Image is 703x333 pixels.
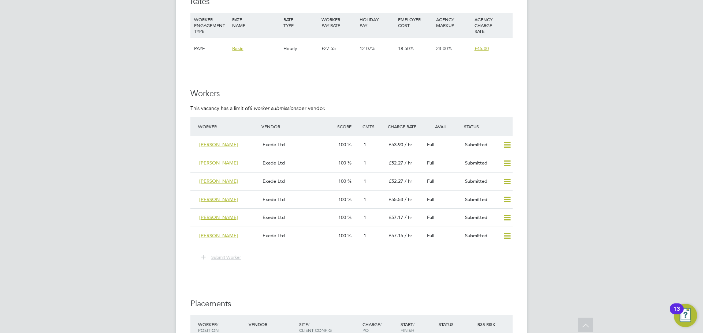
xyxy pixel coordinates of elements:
p: This vacancy has a limit of per vendor. [190,105,513,111]
span: 1 [364,178,366,184]
div: Score [335,120,361,133]
div: Worker [196,120,260,133]
span: 100 [338,178,346,184]
span: 23.00% [436,45,452,52]
div: 13 [673,309,680,318]
h3: Workers [190,88,513,99]
span: Full [427,232,434,239]
span: £52.27 [389,178,403,184]
div: Hourly [282,38,320,59]
div: Vendor [247,318,297,331]
div: HOLIDAY PAY [358,13,396,32]
span: £52.27 [389,160,403,166]
span: Full [427,178,434,184]
span: £53.90 [389,141,403,148]
div: Submitted [462,175,500,188]
span: Submit Worker [211,254,241,260]
span: Full [427,196,434,203]
span: Full [427,160,434,166]
span: 1 [364,141,366,148]
div: Submitted [462,157,500,169]
div: Submitted [462,212,500,224]
span: / hr [405,141,412,148]
span: £45.00 [475,45,489,52]
span: 12.07% [360,45,375,52]
div: Charge Rate [386,120,424,133]
span: 1 [364,196,366,203]
span: Exede Ltd [263,232,285,239]
span: [PERSON_NAME] [199,214,238,220]
span: / hr [405,232,412,239]
div: Avail [424,120,462,133]
span: / hr [405,178,412,184]
span: [PERSON_NAME] [199,178,238,184]
span: 1 [364,214,366,220]
div: PAYE [192,38,230,59]
span: Exede Ltd [263,141,285,148]
span: Exede Ltd [263,214,285,220]
span: / hr [405,214,412,220]
span: Exede Ltd [263,196,285,203]
div: WORKER ENGAGEMENT TYPE [192,13,230,38]
div: Submitted [462,139,500,151]
div: WORKER PAY RATE [320,13,358,32]
span: [PERSON_NAME] [199,196,238,203]
span: £57.15 [389,232,403,239]
div: Submitted [462,194,500,206]
span: Exede Ltd [263,160,285,166]
span: [PERSON_NAME] [199,232,238,239]
span: Full [427,141,434,148]
span: / hr [405,160,412,166]
span: 100 [338,196,346,203]
span: 100 [338,232,346,239]
button: Open Resource Center, 13 new notifications [674,304,697,327]
span: [PERSON_NAME] [199,160,238,166]
span: 100 [338,141,346,148]
span: / Client Config [299,321,332,333]
div: Vendor [260,120,335,133]
span: Full [427,214,434,220]
span: £57.17 [389,214,403,220]
span: 1 [364,232,366,239]
div: AGENCY MARKUP [434,13,472,32]
span: 100 [338,214,346,220]
div: Cmts [361,120,386,133]
div: £27.55 [320,38,358,59]
div: IR35 Risk [475,318,500,331]
span: 1 [364,160,366,166]
span: Exede Ltd [263,178,285,184]
div: RATE NAME [230,13,281,32]
div: Submitted [462,230,500,242]
span: / Position [198,321,219,333]
span: / PO [362,321,382,333]
span: / hr [405,196,412,203]
div: Status [437,318,475,331]
span: 18.50% [398,45,414,52]
div: AGENCY CHARGE RATE [473,13,511,38]
div: RATE TYPE [282,13,320,32]
em: 6 worker submissions [249,105,298,111]
span: Basic [232,45,243,52]
span: £55.53 [389,196,403,203]
span: [PERSON_NAME] [199,141,238,148]
h3: Placements [190,299,513,309]
span: / Finish [401,321,414,333]
div: EMPLOYER COST [396,13,434,32]
span: 100 [338,160,346,166]
button: Submit Worker [196,253,247,262]
div: Status [462,120,513,133]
